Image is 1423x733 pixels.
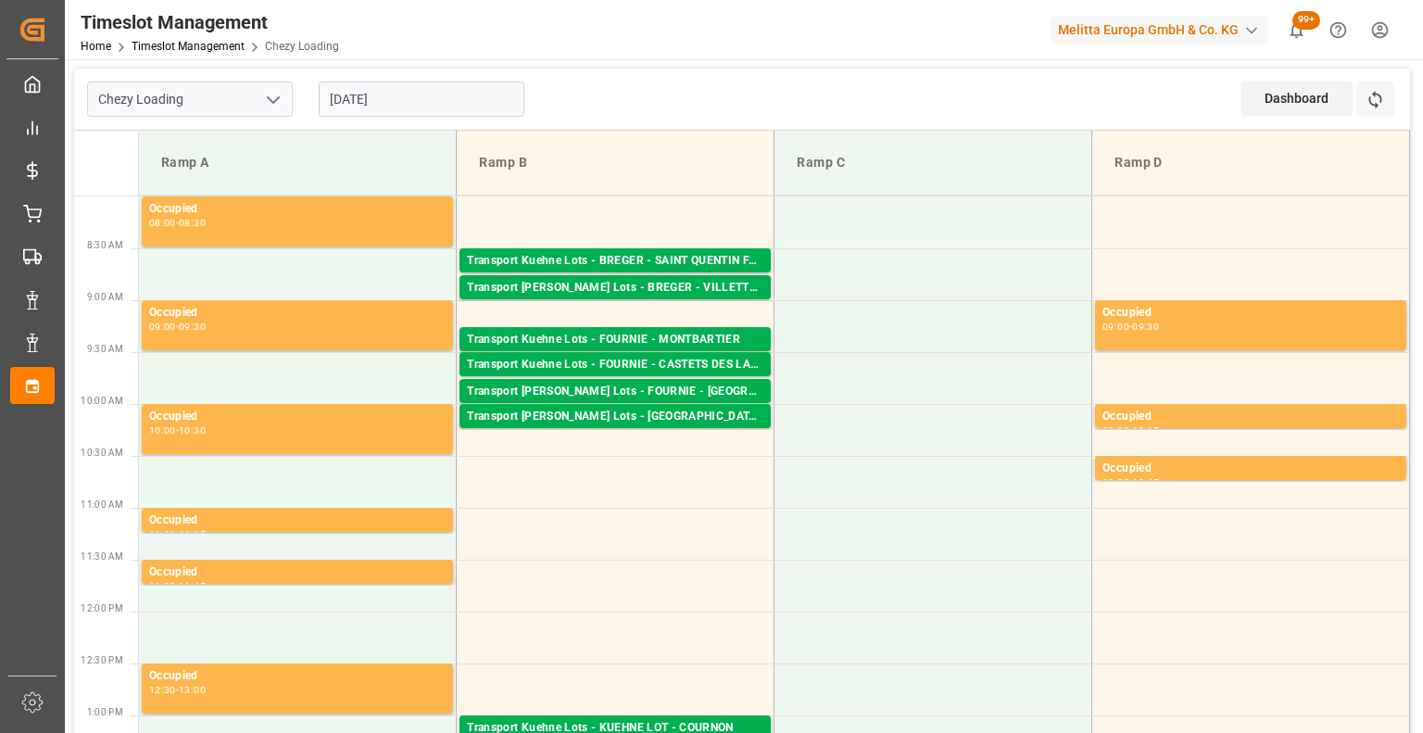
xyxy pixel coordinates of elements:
[1129,478,1132,487] div: -
[149,686,176,694] div: 12:30
[467,331,763,349] div: Transport Kuehne Lots - FOURNIE - MONTBARTIER
[81,551,123,562] span: 11:30 AM
[179,322,206,331] div: 09:30
[87,292,123,302] span: 9:00 AM
[1051,12,1276,47] button: Melitta Europa GmbH & Co. KG
[467,349,763,365] div: Pallets: 5,TU: 190,City: MONTBARTIER,Arrival: [DATE] 00:00:00
[1102,322,1129,331] div: 09:00
[149,512,446,530] div: Occupied
[149,563,446,582] div: Occupied
[154,145,441,180] div: Ramp A
[149,582,176,590] div: 11:30
[149,219,176,227] div: 08:00
[149,530,176,538] div: 11:00
[149,426,176,435] div: 10:00
[1241,82,1353,116] div: Dashboard
[472,145,759,180] div: Ramp B
[81,499,123,510] span: 11:00 AM
[1132,478,1159,487] div: 10:45
[1317,9,1359,51] button: Help Center
[1276,9,1317,51] button: show 100 new notifications
[467,374,763,390] div: Pallets: 4,TU: 13,City: CASTETS DES [PERSON_NAME],Arrival: [DATE] 00:00:00
[467,426,763,442] div: Pallets: 1,TU: 299,City: [GEOGRAPHIC_DATA],Arrival: [DATE] 00:00:00
[176,426,179,435] div: -
[149,667,446,686] div: Occupied
[258,85,286,114] button: open menu
[319,82,524,117] input: DD-MM-YYYY
[1102,460,1399,478] div: Occupied
[1132,322,1159,331] div: 09:30
[132,40,245,53] a: Timeslot Management
[179,582,206,590] div: 11:45
[87,707,123,717] span: 1:00 PM
[81,655,123,665] span: 12:30 PM
[467,252,763,271] div: Transport Kuehne Lots - BREGER - SAINT QUENTIN FALLAVIER
[149,322,176,331] div: 09:00
[467,383,763,401] div: Transport [PERSON_NAME] Lots - FOURNIE - [GEOGRAPHIC_DATA][PERSON_NAME]
[149,304,446,322] div: Occupied
[467,271,763,286] div: Pallets: 4,TU: 56,City: [GEOGRAPHIC_DATA][PERSON_NAME],Arrival: [DATE] 00:00:00
[87,344,123,354] span: 9:30 AM
[81,8,339,36] div: Timeslot Management
[81,603,123,613] span: 12:00 PM
[87,82,293,117] input: Type to search/select
[1102,304,1399,322] div: Occupied
[179,219,206,227] div: 08:30
[1292,11,1320,30] span: 99+
[81,40,111,53] a: Home
[179,530,206,538] div: 11:15
[1102,478,1129,487] div: 10:30
[1107,145,1394,180] div: Ramp D
[467,408,763,426] div: Transport [PERSON_NAME] Lots - [GEOGRAPHIC_DATA] - [GEOGRAPHIC_DATA]
[179,686,206,694] div: 13:00
[149,408,446,426] div: Occupied
[467,297,763,313] div: Pallets: 3,TU: 637,City: [GEOGRAPHIC_DATA],Arrival: [DATE] 00:00:00
[87,240,123,250] span: 8:30 AM
[176,582,179,590] div: -
[179,426,206,435] div: 10:30
[1102,426,1129,435] div: 10:00
[176,686,179,694] div: -
[176,322,179,331] div: -
[149,200,446,219] div: Occupied
[176,530,179,538] div: -
[789,145,1077,180] div: Ramp C
[1102,408,1399,426] div: Occupied
[81,448,123,458] span: 10:30 AM
[81,396,123,406] span: 10:00 AM
[1051,17,1268,44] div: Melitta Europa GmbH & Co. KG
[1129,322,1132,331] div: -
[1129,426,1132,435] div: -
[467,356,763,374] div: Transport Kuehne Lots - FOURNIE - CASTETS DES LANDES
[467,401,763,417] div: Pallets: ,TU: 75,City: [GEOGRAPHIC_DATA][PERSON_NAME],Arrival: [DATE] 00:00:00
[176,219,179,227] div: -
[467,279,763,297] div: Transport [PERSON_NAME] Lots - BREGER - VILLETTE-[GEOGRAPHIC_DATA]
[1132,426,1159,435] div: 10:15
